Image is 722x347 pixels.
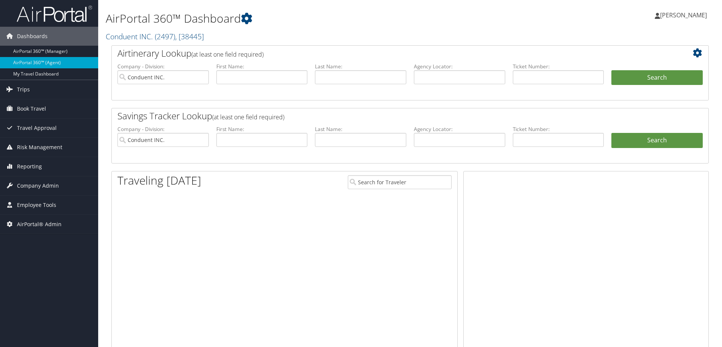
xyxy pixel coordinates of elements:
label: Company - Division: [117,125,209,133]
span: Trips [17,80,30,99]
h1: AirPortal 360™ Dashboard [106,11,512,26]
label: Ticket Number: [513,63,604,70]
span: Company Admin [17,176,59,195]
span: [PERSON_NAME] [660,11,707,19]
label: First Name: [216,63,308,70]
span: Reporting [17,157,42,176]
span: (at least one field required) [212,113,284,121]
input: Search for Traveler [348,175,452,189]
label: Last Name: [315,125,406,133]
span: Risk Management [17,138,62,157]
span: AirPortal® Admin [17,215,62,234]
img: airportal-logo.png [17,5,92,23]
span: , [ 38445 ] [175,31,204,42]
label: First Name: [216,125,308,133]
input: search accounts [117,133,209,147]
a: Search [611,133,703,148]
label: Last Name: [315,63,406,70]
a: [PERSON_NAME] [655,4,714,26]
h1: Traveling [DATE] [117,173,201,188]
h2: Savings Tracker Lookup [117,109,653,122]
a: Conduent INC. [106,31,204,42]
label: Company - Division: [117,63,209,70]
span: Travel Approval [17,119,57,137]
label: Agency Locator: [414,63,505,70]
span: ( 2497 ) [155,31,175,42]
label: Agency Locator: [414,125,505,133]
span: Book Travel [17,99,46,118]
button: Search [611,70,703,85]
span: Dashboards [17,27,48,46]
span: Employee Tools [17,196,56,214]
h2: Airtinerary Lookup [117,47,653,60]
label: Ticket Number: [513,125,604,133]
span: (at least one field required) [191,50,264,59]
